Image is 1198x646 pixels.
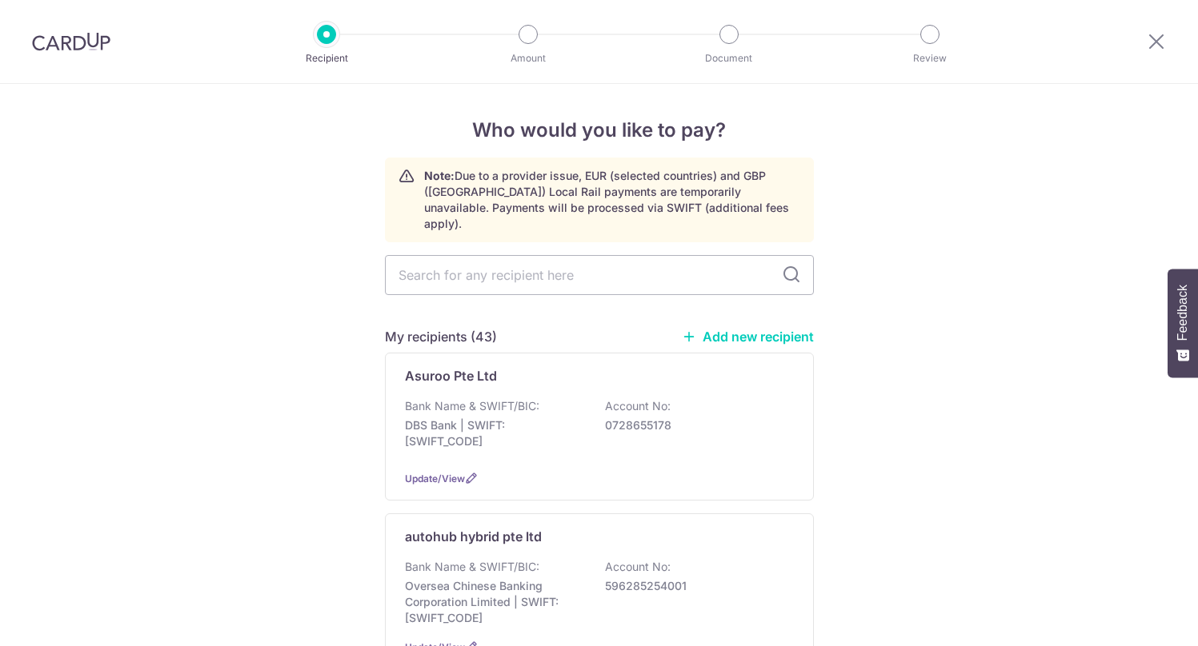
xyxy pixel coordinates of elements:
p: Review [871,50,989,66]
a: Add new recipient [682,329,814,345]
iframe: Opens a widget where you can find more information [1095,598,1182,638]
button: Feedback - Show survey [1168,269,1198,377]
span: Feedback [1176,285,1190,341]
p: Due to a provider issue, EUR (selected countries) and GBP ([GEOGRAPHIC_DATA]) Local Rail payments... [424,168,800,232]
p: Account No: [605,559,671,575]
p: Recipient [267,50,386,66]
h5: My recipients (43) [385,327,497,346]
p: 0728655178 [605,417,784,433]
p: Document [670,50,788,66]
p: Account No: [605,398,671,414]
img: CardUp [32,32,110,51]
input: Search for any recipient here [385,255,814,295]
p: Bank Name & SWIFT/BIC: [405,559,539,575]
p: Oversea Chinese Banking Corporation Limited | SWIFT: [SWIFT_CODE] [405,578,584,626]
strong: Note: [424,169,455,182]
p: autohub hybrid pte ltd [405,527,542,546]
p: 596285254001 [605,578,784,594]
p: Amount [469,50,587,66]
a: Update/View [405,473,465,484]
p: Bank Name & SWIFT/BIC: [405,398,539,414]
p: Asuroo Pte Ltd [405,366,497,385]
h4: Who would you like to pay? [385,116,814,145]
p: DBS Bank | SWIFT: [SWIFT_CODE] [405,417,584,449]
